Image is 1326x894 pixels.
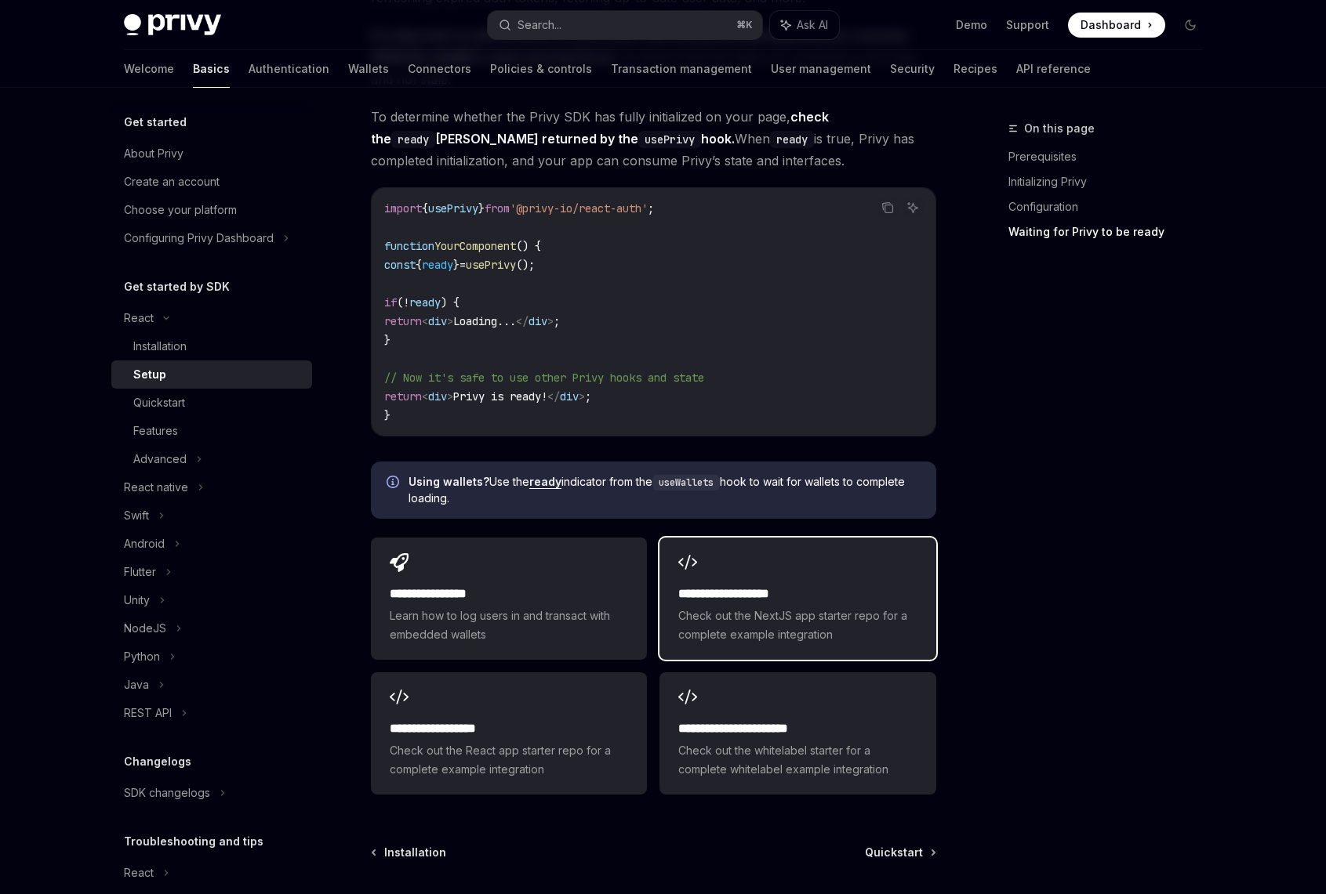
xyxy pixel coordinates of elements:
span: { [422,201,428,215]
span: return [384,389,422,404]
div: Unity [124,591,150,610]
span: return [384,314,422,328]
a: **** **** **** ***Check out the React app starter repo for a complete example integration [371,672,647,794]
a: API reference [1016,50,1091,88]
div: NodeJS [124,619,166,638]
a: ready [529,475,561,489]
span: import [384,201,422,215]
a: Recipes [954,50,997,88]
button: Ask AI [770,11,839,39]
span: (); [516,258,535,272]
a: Create an account [111,168,312,196]
div: React [124,863,154,882]
button: Copy the contents from the code block [877,197,898,218]
a: Quickstart [865,845,935,860]
div: React native [124,478,188,497]
span: } [384,333,391,347]
div: Quickstart [133,393,185,412]
a: Features [111,417,312,445]
span: YourComponent [434,239,516,253]
div: Installation [133,337,187,356]
span: Use the indicator from the hook to wait for wallets to complete loading. [409,474,921,506]
span: Ask AI [797,17,828,33]
span: ; [648,201,654,215]
h5: Changelogs [124,752,191,771]
a: About Privy [111,139,312,168]
span: const [384,258,416,272]
a: Installation [111,332,312,360]
span: Check out the React app starter repo for a complete example integration [390,741,628,779]
div: REST API [124,704,172,722]
div: Features [133,422,178,440]
span: } [453,258,460,272]
span: > [447,389,453,404]
div: Java [124,675,149,694]
a: Choose your platform [111,196,312,224]
span: Quickstart [865,845,923,860]
span: > [547,314,554,328]
a: Demo [956,17,987,33]
div: Advanced [133,450,187,469]
span: </ [547,389,560,404]
div: Python [124,647,160,666]
span: </ [516,314,529,328]
div: Flutter [124,563,156,581]
span: ; [554,314,560,328]
div: SDK changelogs [124,784,210,802]
a: **** **** **** **** ***Check out the whitelabel starter for a complete whitelabel example integra... [659,672,935,794]
button: Ask AI [903,197,923,218]
span: On this page [1024,119,1095,138]
span: Loading... [453,314,516,328]
div: Android [124,534,165,553]
span: Dashboard [1081,17,1141,33]
code: useWallets [652,475,720,490]
a: Dashboard [1068,13,1165,38]
a: Authentication [249,50,329,88]
span: ! [403,295,409,309]
span: function [384,239,434,253]
span: } [478,201,485,215]
a: Prerequisites [1008,144,1215,169]
span: ⌘ K [736,19,753,31]
a: **** **** **** ****Check out the NextJS app starter repo for a complete example integration [659,537,935,660]
div: Create an account [124,172,220,191]
h5: Get started [124,113,187,132]
button: Search...⌘K [488,11,762,39]
code: ready [770,131,814,148]
span: Learn how to log users in and transact with embedded wallets [390,606,628,644]
a: Welcome [124,50,174,88]
a: **** **** **** *Learn how to log users in and transact with embedded wallets [371,537,647,660]
span: () { [516,239,541,253]
span: ( [397,295,403,309]
span: ) { [441,295,460,309]
a: Installation [372,845,446,860]
a: Transaction management [611,50,752,88]
div: Choose your platform [124,201,237,219]
a: Quickstart [111,389,312,417]
span: { [416,258,422,272]
a: Setup [111,360,312,389]
strong: Using wallets? [409,475,489,488]
svg: Info [387,476,402,491]
span: < [422,389,428,404]
span: > [447,314,453,328]
span: Installation [384,845,446,860]
span: Check out the whitelabel starter for a complete whitelabel example integration [678,741,917,779]
span: if [384,295,397,309]
div: Configuring Privy Dashboard [124,229,274,248]
span: } [384,408,391,422]
div: React [124,309,154,328]
a: Waiting for Privy to be ready [1008,219,1215,244]
span: > [579,389,585,404]
span: Check out the NextJS app starter repo for a complete example integration [678,606,917,644]
span: Privy is ready! [453,389,547,404]
img: dark logo [124,14,221,36]
h5: Troubleshooting and tips [124,832,263,851]
span: < [422,314,428,328]
a: Support [1006,17,1049,33]
a: Configuration [1008,194,1215,219]
span: div [428,314,447,328]
span: ; [585,389,591,404]
div: Search... [518,16,561,34]
a: Connectors [408,50,471,88]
